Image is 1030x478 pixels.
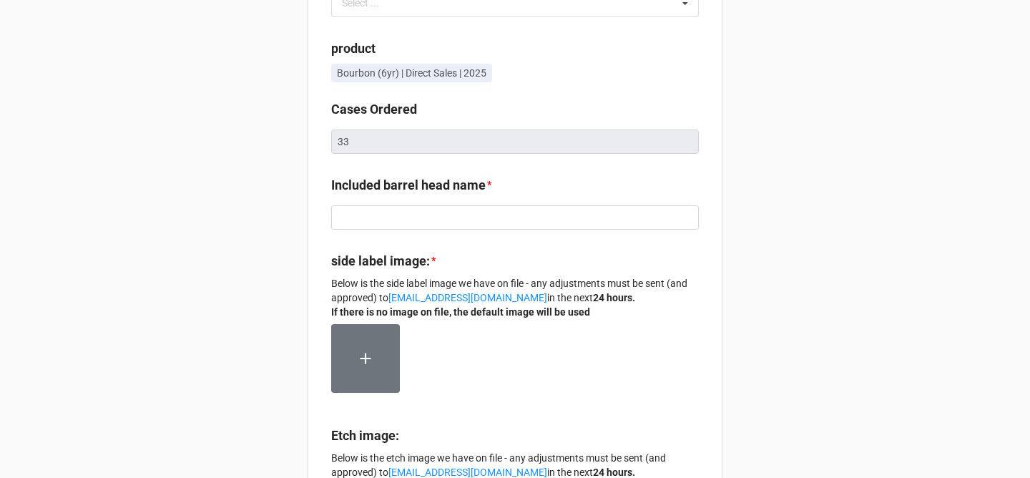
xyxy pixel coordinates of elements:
a: [EMAIL_ADDRESS][DOMAIN_NAME] [388,467,547,478]
label: Included barrel head name [331,175,486,195]
strong: 24 hours. [593,292,635,303]
label: side label image: [331,251,430,271]
strong: 24 hours. [593,467,635,478]
b: product [331,41,376,56]
a: [EMAIL_ADDRESS][DOMAIN_NAME] [388,292,547,303]
p: Below is the side label image we have on file - any adjustments must be sent (and approved) to in... [331,276,699,319]
strong: If there is no image on file, the default image will be used [331,306,590,318]
label: Cases Ordered [331,99,417,119]
p: Bourbon (6yr) | Direct Sales | 2025 [337,66,486,80]
label: Etch image: [331,426,399,446]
